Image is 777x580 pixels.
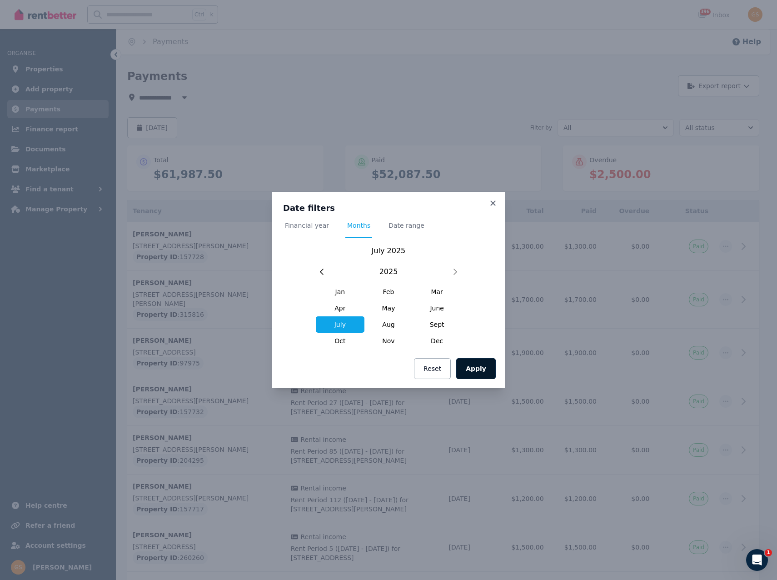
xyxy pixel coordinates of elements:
span: Apr [316,300,364,316]
span: Mar [413,284,461,300]
nav: Tabs [283,221,494,238]
span: Financial year [285,221,329,230]
button: Apply [456,358,496,379]
span: 1 [765,549,772,556]
span: Oct [316,333,364,349]
span: Nov [364,333,413,349]
span: July 2025 [372,246,406,255]
span: Months [347,221,370,230]
span: May [364,300,413,316]
h3: Date filters [283,203,494,214]
iframe: Intercom live chat [746,549,768,571]
span: 2025 [379,266,398,277]
span: Aug [364,316,413,333]
span: June [413,300,461,316]
span: Sept [413,316,461,333]
span: Dec [413,333,461,349]
span: Date range [388,221,424,230]
span: July [316,316,364,333]
span: Feb [364,284,413,300]
span: Jan [316,284,364,300]
button: Reset [414,358,451,379]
